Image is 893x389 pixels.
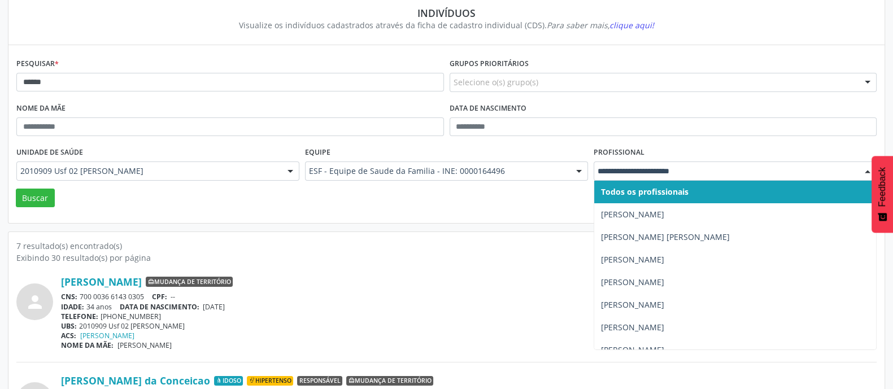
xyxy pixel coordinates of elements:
[171,292,175,301] span: --
[247,376,293,386] span: Hipertenso
[594,144,644,161] label: Profissional
[601,254,664,265] span: [PERSON_NAME]
[601,344,664,355] span: [PERSON_NAME]
[16,252,877,264] div: Exibindo 30 resultado(s) por página
[609,20,654,30] span: clique aqui!
[24,19,869,31] div: Visualize os indivíduos cadastrados através da ficha de cadastro individual (CDS).
[454,76,538,88] span: Selecione o(s) grupo(s)
[146,277,233,287] span: Mudança de território
[16,100,66,117] label: Nome da mãe
[117,340,172,350] span: [PERSON_NAME]
[25,292,45,312] i: person
[61,321,877,331] div: 2010909 Usf 02 [PERSON_NAME]
[120,302,199,312] span: DATA DE NASCIMENTO:
[601,322,664,333] span: [PERSON_NAME]
[61,302,877,312] div: 34 anos
[61,331,76,340] span: ACS:
[547,20,654,30] i: Para saber mais,
[24,7,869,19] div: Indivíduos
[877,167,887,207] span: Feedback
[601,186,689,197] span: Todos os profissionais
[309,165,565,177] span: ESF - Equipe de Saude da Familia - INE: 0000164496
[601,209,664,220] span: [PERSON_NAME]
[61,321,77,331] span: UBS:
[80,331,134,340] a: [PERSON_NAME]
[16,55,59,73] label: Pesquisar
[305,144,330,161] label: Equipe
[61,340,114,350] span: NOME DA MÃE:
[61,312,98,321] span: TELEFONE:
[450,55,529,73] label: Grupos prioritários
[346,376,433,386] span: Mudança de território
[601,299,664,310] span: [PERSON_NAME]
[20,165,276,177] span: 2010909 Usf 02 [PERSON_NAME]
[297,376,342,386] span: Responsável
[16,144,83,161] label: Unidade de saúde
[152,292,167,301] span: CPF:
[61,374,210,387] a: [PERSON_NAME] da Conceicao
[16,189,55,208] button: Buscar
[16,240,877,252] div: 7 resultado(s) encontrado(s)
[601,277,664,287] span: [PERSON_NAME]
[61,312,877,321] div: [PHONE_NUMBER]
[61,302,84,312] span: IDADE:
[214,376,243,386] span: Idoso
[450,100,526,117] label: Data de nascimento
[203,302,225,312] span: [DATE]
[872,156,893,233] button: Feedback - Mostrar pesquisa
[61,292,77,301] span: CNS:
[61,276,142,288] a: [PERSON_NAME]
[61,292,877,301] div: 700 0036 6143 0305
[601,231,730,242] span: [PERSON_NAME] [PERSON_NAME]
